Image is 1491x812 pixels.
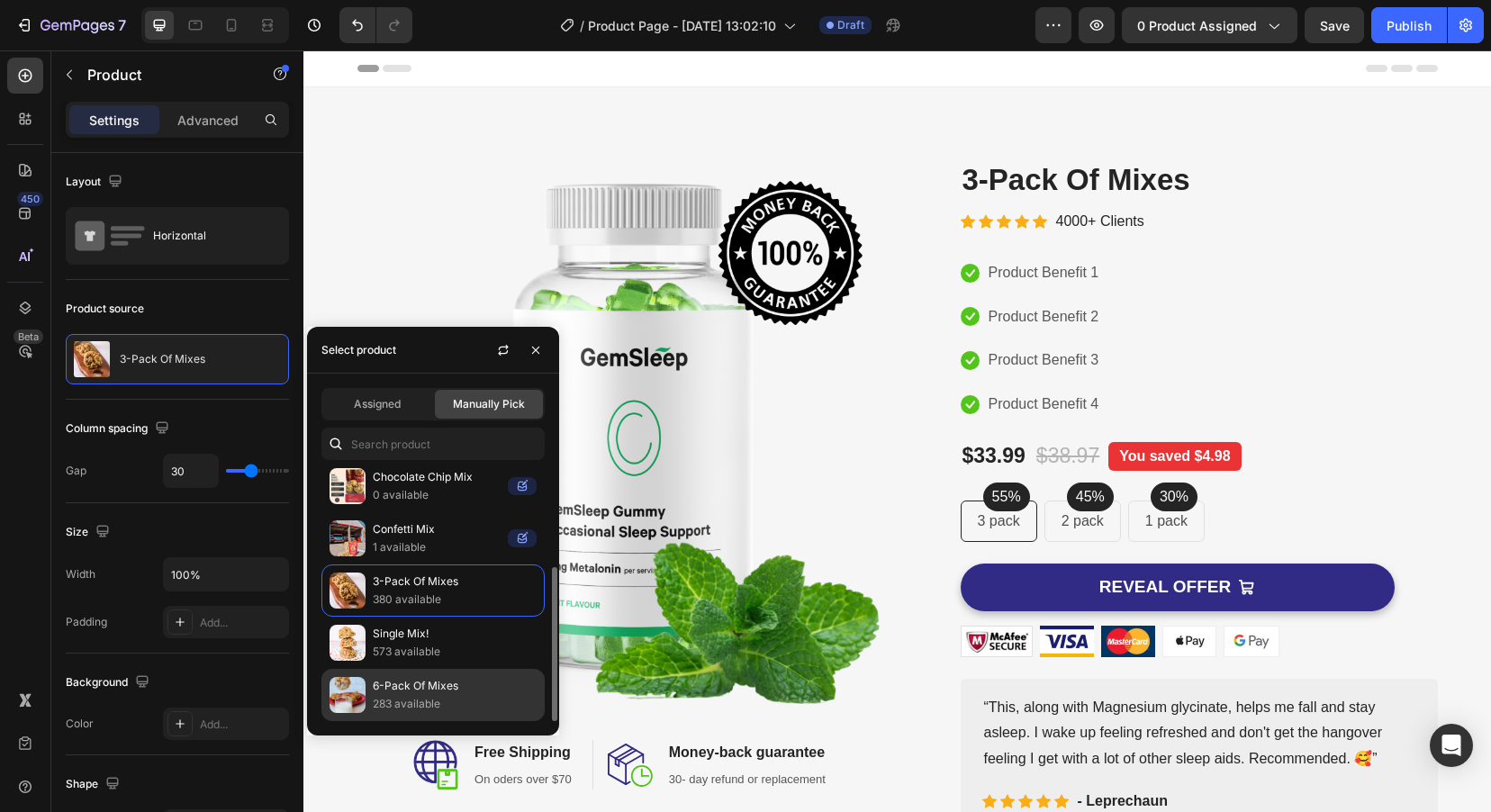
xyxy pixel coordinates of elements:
[177,111,239,130] p: Advanced
[303,50,1491,812] iframe: Design area
[366,691,522,713] p: Money-back guarantee
[373,625,537,643] p: Single Mix!
[657,391,724,421] div: $33.99
[66,301,144,317] div: Product source
[66,716,94,732] div: Color
[657,513,1091,561] button: REVEAL OFFER
[17,192,43,206] div: 450
[774,740,864,762] p: - Leprechaun
[366,720,522,738] p: 30- day refund or replacement
[330,468,366,504] img: collections
[1122,7,1297,43] button: 0 product assigned
[373,591,537,609] p: 380 available
[321,428,545,460] input: Search in Settings & Advanced
[66,671,153,695] div: Background
[304,693,349,736] img: money-back.svg
[453,396,525,412] span: Manually Pick
[66,614,107,630] div: Padding
[330,520,366,556] img: collections
[1387,16,1432,35] div: Publish
[674,460,717,482] p: 3 pack
[373,486,501,504] p: 0 available
[321,342,396,358] div: Select product
[773,436,801,457] p: 45%
[339,7,412,43] div: Undo/Redo
[14,329,43,344] div: Beta
[837,17,864,33] span: Draft
[856,436,885,457] p: 30%
[758,460,800,482] p: 2 pack
[330,573,366,609] img: collections
[580,16,584,35] span: /
[1430,724,1473,767] div: Open Intercom Messenger
[120,353,205,365] p: 3-Pack Of Mixes
[796,526,927,548] div: REVEAL OFFER
[66,520,113,545] div: Size
[373,468,501,486] p: Chocolate Chip Mix
[685,297,796,323] p: Product Benefit 3
[373,643,537,661] p: 573 available
[200,717,285,733] div: Add...
[657,109,1134,151] h2: 3-Pack Of Mixes
[588,16,776,35] span: Product Page - [DATE] 13:02:10
[66,463,86,479] div: Gap
[681,645,1111,722] p: “This, along with Magnesium glycinate, helps me fall and stay asleep. I wake up feeling refreshed...
[66,772,123,797] div: Shape
[118,14,126,36] p: 7
[66,417,173,441] div: Column spacing
[87,64,240,86] p: Product
[330,677,366,713] img: collections
[330,625,366,661] img: collections
[731,391,798,421] div: $38.97
[373,573,537,591] p: 3-Pack Of Mixes
[1320,18,1350,33] span: Save
[685,341,796,367] p: Product Benefit 4
[66,170,126,194] div: Layout
[1371,7,1447,43] button: Publish
[66,566,95,582] div: Width
[74,341,110,377] img: product feature img
[1305,7,1364,43] button: Save
[164,455,218,487] input: Auto
[373,520,501,538] p: Confetti Mix
[164,558,288,591] input: Auto
[354,396,401,412] span: Assigned
[685,254,796,280] p: Product Benefit 2
[805,392,937,420] pre: You saved $4.98
[7,7,134,43] button: 7
[689,436,718,457] p: 55%
[373,695,537,713] p: 283 available
[153,215,263,257] div: Horizontal
[1137,16,1257,35] span: 0 product assigned
[373,538,501,556] p: 1 available
[89,111,140,130] p: Settings
[373,677,537,695] p: 6-Pack Of Mixes
[200,615,285,631] div: Add...
[685,210,796,236] p: Product Benefit 1
[842,460,884,482] p: 1 pack
[753,158,841,185] p: 4000+ Clients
